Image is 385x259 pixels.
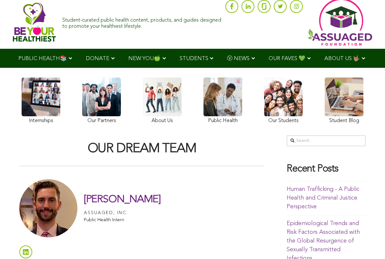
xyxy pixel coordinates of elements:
span: OUR FAVES 💚 [269,56,305,61]
h1: [PERSON_NAME] [84,194,161,205]
img: glassdoor [262,3,266,10]
span: NEW YOU🍏 [128,56,161,61]
span: DONATE [86,56,109,61]
input: Search [287,135,366,146]
span: ABOUT US 🤟🏽 [324,56,360,61]
iframe: Chat Widget [353,228,385,259]
span: PUBLIC HEALTH📚 [18,56,67,61]
span: Ⓥ NEWS [227,56,250,61]
div: Navigation Menu [9,49,376,68]
h4: Recent Posts [287,164,366,175]
img: Evan-schneider-public-health-intern [19,179,77,237]
span: STUDENTS [180,56,208,61]
div: Student-curated public health content, products, and guides designed to promote your healthiest l... [62,14,222,30]
h1: OUR DREAM TEAM [19,142,265,156]
a: Human Trafficking - A Public Health and Criminal Justice Perspective [287,186,360,210]
div: Assuaged, Inc. [84,209,128,217]
p: Public Health Intern [84,218,161,222]
img: Assuaged [13,2,56,42]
